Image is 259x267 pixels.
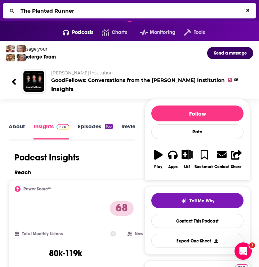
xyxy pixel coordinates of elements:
button: open menu [175,27,205,38]
a: Charts [93,27,127,38]
button: Export One-Sheet [151,234,244,248]
button: open menu [54,27,94,38]
h2: GoodFellows: Conversations from the [PERSON_NAME] Institution [51,70,247,83]
span: Podcasts [72,27,93,38]
a: Contact [214,145,229,173]
img: Podchaser Pro [57,124,69,130]
span: Monitoring [150,27,175,38]
button: Apps [166,145,180,173]
span: 68 [234,79,238,82]
button: Send a message [207,47,253,59]
iframe: Intercom live chat [235,242,252,260]
span: [PERSON_NAME] Institution [51,70,113,76]
div: Concierge Team [18,54,56,60]
h2: New Episode Listens [135,231,174,236]
div: Contact [214,164,229,169]
button: Share [229,145,244,173]
button: List [180,145,195,173]
h2: Reach [14,169,31,176]
a: About [9,123,25,139]
a: Episodes165 [78,123,113,139]
p: 68 [110,201,134,216]
img: Jules Profile [17,45,26,52]
img: GoodFellows: Conversations from the Hoover Institution [23,71,44,92]
span: Tools [194,27,205,38]
div: Insights [51,85,73,93]
span: Charts [112,27,127,38]
div: Message your [18,46,56,52]
div: Rate [151,124,244,139]
div: Apps [168,164,178,169]
a: Reviews [121,123,142,139]
h2: Power Score™ [23,186,52,191]
input: Search... [18,5,244,17]
div: List [184,164,190,169]
h2: Total Monthly Listens [22,231,63,236]
span: 1 [249,242,255,248]
div: Search... [3,3,256,18]
a: Contact This Podcast [151,214,244,228]
img: Barbara Profile [17,54,26,61]
h1: Podcast Insights [14,152,80,163]
div: Share [231,164,242,169]
button: Follow [151,105,244,121]
button: Play [151,145,166,173]
img: Sydney Profile [6,45,15,52]
div: Bookmark [195,164,214,169]
img: Jon Profile [6,54,15,61]
div: 165 [105,124,113,129]
img: tell me why sparkle [181,198,187,204]
button: tell me why sparkleTell Me Why [151,193,244,208]
div: Play [154,164,162,169]
button: open menu [131,27,175,38]
a: InsightsPodchaser Pro [34,123,69,139]
span: Tell Me Why [189,198,214,204]
h3: 80k-119k [49,248,82,259]
button: Bookmark [194,145,214,173]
